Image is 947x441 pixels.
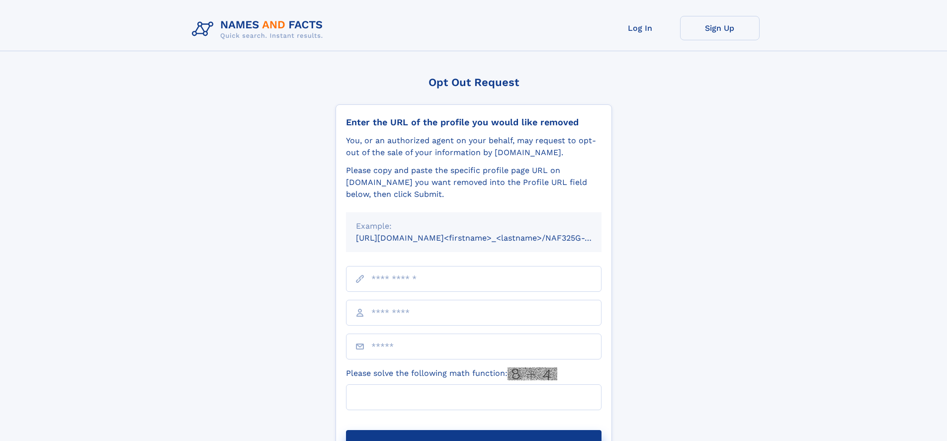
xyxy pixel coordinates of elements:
[346,165,602,200] div: Please copy and paste the specific profile page URL on [DOMAIN_NAME] you want removed into the Pr...
[336,76,612,88] div: Opt Out Request
[356,220,592,232] div: Example:
[356,233,620,243] small: [URL][DOMAIN_NAME]<firstname>_<lastname>/NAF325G-xxxxxxxx
[680,16,760,40] a: Sign Up
[601,16,680,40] a: Log In
[346,135,602,159] div: You, or an authorized agent on your behalf, may request to opt-out of the sale of your informatio...
[346,117,602,128] div: Enter the URL of the profile you would like removed
[188,16,331,43] img: Logo Names and Facts
[346,367,557,380] label: Please solve the following math function:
